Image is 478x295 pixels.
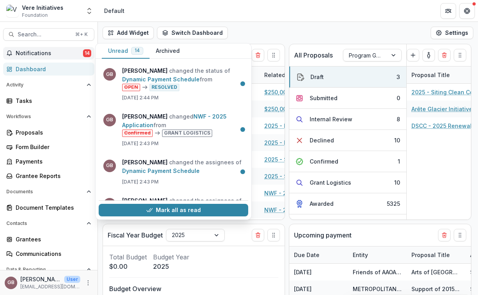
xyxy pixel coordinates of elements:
[16,172,88,180] div: Grantee Reports
[3,201,94,214] a: Document Templates
[83,49,91,57] span: 14
[407,49,419,61] button: Create Proposal
[387,200,400,208] div: 5325
[411,285,461,293] div: Support of 2015 On Stage at the [GEOGRAPHIC_DATA]
[3,28,94,41] button: Search...
[6,221,83,226] span: Contacts
[267,229,280,241] button: Drag
[157,27,228,39] button: Switch Dashboard
[289,246,348,263] div: Due Date
[252,49,264,61] button: Delete card
[122,158,244,175] p: changed the assignees of
[153,262,189,271] p: 2025
[3,247,94,260] a: Communications
[264,189,329,197] a: NWF - 2025 Application
[102,43,150,59] button: Unread
[289,109,406,130] button: Internal Review8
[394,178,400,187] div: 10
[7,280,14,285] div: Grace Brown
[6,82,83,88] span: Activity
[122,167,200,174] a: Dynamic Payment Schedule
[3,140,94,153] a: Form Builder
[310,94,337,102] div: Submitted
[3,233,94,246] a: Grantees
[397,115,400,123] div: 8
[260,67,357,83] div: Related Proposal
[252,229,264,241] button: Delete card
[289,251,324,259] div: Due Date
[20,283,80,290] p: [EMAIL_ADDRESS][DOMAIN_NAME]
[264,105,353,113] a: $250,000 in unrestricted support (private reporting tailored); $100,000 to support the Sustainabl...
[83,278,93,288] button: More
[422,49,435,61] button: toggle-assigned-to-me
[18,31,70,38] span: Search...
[310,136,334,144] div: Declined
[122,112,244,137] p: changed from
[16,235,88,243] div: Grantees
[109,252,147,262] p: Total Budget
[6,114,83,119] span: Workflows
[104,7,124,15] div: Default
[459,3,475,19] button: Get Help
[108,230,163,240] p: Fiscal Year Budget
[122,113,227,128] a: NWF - 2025 Application
[122,67,244,91] p: changed the status of from
[397,73,400,81] div: 3
[109,284,278,293] p: Budget Overview
[289,151,406,172] button: Confirmed1
[16,65,88,73] div: Dashboard
[264,88,353,96] a: $250,000 in unrestricted support (private reporting tailored); $100,000 to support the Sustainabl...
[440,3,456,19] button: Partners
[16,203,88,212] div: Document Templates
[353,286,467,292] a: METROPOLITAN OPERA ASSOCIATION INC
[3,47,94,59] button: Notifications14
[289,193,406,214] button: Awarded5325
[6,5,19,17] img: Vere Initiatives
[289,264,348,281] div: [DATE]
[431,27,473,39] button: Settings
[16,97,88,105] div: Tasks
[264,206,329,214] a: NWF - 2025 Application
[153,252,189,262] p: Budget Year
[264,122,353,130] a: 2025 - NRDC - Litigation Strategy Proposal
[348,246,407,263] div: Entity
[260,71,316,79] div: Related Proposal
[407,251,455,259] div: Proposal Title
[310,200,334,208] div: Awarded
[3,79,94,91] button: Open Activity
[310,157,338,165] div: Confirmed
[122,76,200,83] a: Dynamic Payment Schedule
[3,126,94,139] a: Proposals
[407,246,465,263] div: Proposal Title
[6,267,83,272] span: Data & Reporting
[267,49,280,61] button: Drag
[264,172,353,180] a: 2025 - Sunrise Project - Renewal
[438,49,451,61] button: Delete card
[454,229,466,241] button: Drag
[289,172,406,193] button: Grant Logistics10
[397,94,400,102] div: 0
[310,115,352,123] div: Internal Review
[103,27,154,39] button: Add Widget
[398,157,400,165] div: 1
[84,3,95,19] button: Open entity switcher
[310,73,324,81] div: Draft
[289,130,406,151] button: Declined10
[294,50,333,60] p: All Proposals
[294,230,352,240] p: Upcoming payment
[101,5,128,16] nav: breadcrumb
[109,262,147,271] p: $0.00
[6,189,83,194] span: Documents
[16,128,88,137] div: Proposals
[3,169,94,182] a: Grantee Reports
[3,94,94,107] a: Tasks
[394,136,400,144] div: 10
[353,269,454,275] a: Friends of AAOA/[GEOGRAPHIC_DATA]
[150,43,186,59] button: Archived
[310,178,351,187] div: Grant Logistics
[407,71,455,79] div: Proposal Title
[22,12,48,19] span: Foundation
